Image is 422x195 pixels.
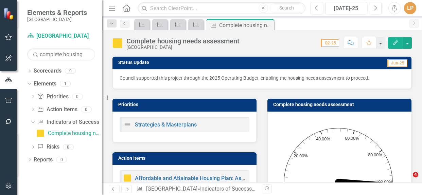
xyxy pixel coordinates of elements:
a: Affordable and Attainable Housing Plan: Assess housing needs, availability, and spectrum [135,175,354,181]
a: Complete housing needs assessment [35,128,102,139]
input: Search ClearPoint... [138,2,305,14]
a: Action Items [37,106,77,114]
div: » » [136,185,257,193]
div: 0 [56,157,67,163]
path: No value. Actual. [338,179,382,186]
text: 20.00% [294,153,308,159]
a: Strategies & Masterplans [135,121,197,128]
div: 0 [81,106,92,112]
div: 0 [72,94,83,99]
h3: Priorities [118,102,253,107]
input: Search Below... [27,48,95,60]
text: 40.00% [316,135,330,141]
p: Council supported this project through the 2025 Operating Budget, enabling the housing needs asse... [120,75,404,81]
text: 60.00% [345,135,359,141]
button: Search [270,3,304,13]
a: Reports [34,156,53,164]
a: Priorities [37,93,68,101]
span: 4 [413,172,418,177]
a: Indicators of Success [200,186,256,192]
a: Scorecards [34,67,61,75]
div: [DATE]-25 [328,4,365,13]
img: At Risk [112,38,123,48]
text: 100.00% [376,179,392,185]
img: At Risk [123,174,131,182]
a: [GEOGRAPHIC_DATA] [146,186,197,192]
text: 80.00% [368,152,382,158]
a: Elements [34,80,56,88]
span: Q2-25 [321,39,339,47]
span: Elements & Reports [27,8,87,17]
h3: Action Items [118,156,253,161]
span: Jun-25 [387,59,407,67]
img: At Risk [36,129,45,137]
div: Complete housing needs assessment [48,130,102,136]
div: 0 [63,144,74,150]
span: Search [279,5,294,11]
button: LP [404,2,416,14]
h3: Status Update [118,60,291,65]
a: [GEOGRAPHIC_DATA] [27,32,95,40]
div: [GEOGRAPHIC_DATA] [126,45,240,50]
button: [DATE]-25 [325,2,367,14]
div: Complete housing needs assessment [126,37,240,45]
div: Complete housing needs assessment [219,21,272,30]
div: 0 [65,68,76,74]
img: ClearPoint Strategy [3,8,15,20]
iframe: Intercom live chat [399,172,415,188]
div: 1 [60,81,71,87]
a: Indicators of Success [37,118,99,126]
img: Not Defined [123,120,131,129]
small: [GEOGRAPHIC_DATA] [27,17,87,22]
h3: Complete housing needs assessment [273,102,408,107]
a: Risks [37,143,59,151]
